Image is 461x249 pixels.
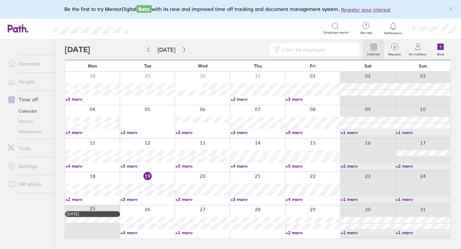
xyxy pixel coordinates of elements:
[383,22,404,35] a: Notifications
[144,63,151,68] span: Tue
[3,93,54,106] a: Time off
[175,197,230,202] a: +3 more
[230,163,285,169] a: +4 more
[64,5,397,13] div: Be the first to try MentorDigital with its new and improved time off tracking and document manage...
[120,163,175,169] a: +5 more
[152,44,181,55] button: [DATE]
[230,197,285,202] a: +3 more
[286,197,340,202] a: +4 more
[145,25,162,31] div: Search
[396,130,450,135] a: +1 more
[65,163,120,169] a: +4 more
[175,163,230,169] a: +5 more
[254,63,262,68] span: Thu
[230,96,285,102] a: +2 more
[341,130,395,135] a: +1 more
[198,63,207,68] span: Wed
[280,44,355,56] input: Filter by employee
[324,31,349,35] span: Employee search
[3,106,54,116] a: Calendar
[363,51,384,56] label: Calendar
[341,230,395,236] a: +1 more
[363,39,384,60] a: Calendar
[396,163,450,169] a: +2 more
[341,163,395,169] a: +2 more
[3,142,54,155] a: Tools
[3,160,54,173] a: Settings
[3,126,54,137] a: Allowances
[384,39,405,60] a: 0Requests
[175,130,230,135] a: +3 more
[120,197,175,202] a: +3 more
[286,96,340,102] a: +3 more
[286,163,340,169] a: +5 more
[286,130,340,135] a: +5 more
[396,230,450,236] a: +1 more
[310,63,316,68] span: Fri
[341,197,395,202] a: +1 more
[136,5,152,13] span: Beta
[67,212,118,216] div: [DATE]
[3,57,54,70] a: Overview
[341,6,391,13] button: Register your interest
[65,130,120,135] a: +4 more
[419,63,427,68] span: Sun
[3,178,54,190] a: HR advice
[430,39,451,60] a: Book
[405,51,430,56] label: My holidays
[433,51,448,56] label: Book
[364,63,371,68] span: Sat
[383,31,404,35] span: Notifications
[65,197,120,202] a: +2 more
[396,197,450,202] a: +1 more
[3,75,54,88] a: People
[356,31,376,35] span: Get help
[120,230,175,236] a: +4 more
[405,39,430,60] a: My holidays
[384,44,405,50] span: 0
[88,63,97,68] span: Mon
[384,51,405,56] label: Requests
[175,230,230,236] a: +1 more
[230,130,285,135] a: +3 more
[3,116,54,126] a: History
[120,130,175,135] a: +3 more
[65,96,120,102] a: +3 more
[286,230,340,236] a: +2 more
